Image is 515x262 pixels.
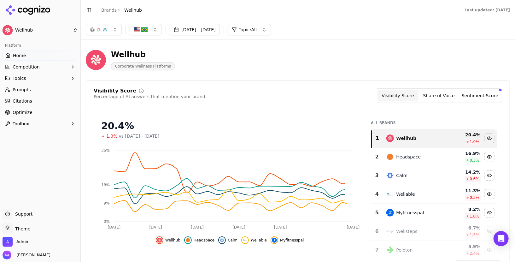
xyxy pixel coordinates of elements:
button: Open organization switcher [3,237,29,247]
img: Wellhub [86,50,106,70]
a: Citations [3,96,78,106]
img: wellhub [386,134,394,142]
div: 6 [374,228,380,235]
div: All Brands [371,120,497,125]
span: Myfitnesspal [280,238,304,243]
span: [PERSON_NAME] [14,252,50,258]
button: Sentiment Score [459,90,500,101]
img: Alp Aysan [3,251,11,259]
div: Percentage of AI answers that mention your brand [94,93,205,100]
tr: 3calmCalm14.2%0.6%Hide calm data [372,166,497,185]
span: Support [13,211,32,217]
div: Wellable [396,191,415,197]
span: Competition [13,64,40,70]
tspan: 0% [104,219,110,224]
tr: 1wellhubWellhub20.4%1.0%Hide wellhub data [372,129,497,148]
div: Calm [396,172,408,179]
img: myfitnesspal [386,209,394,217]
tspan: [DATE] [232,225,245,229]
div: 2 [374,153,380,161]
nav: breadcrumb [101,7,142,13]
a: Prompts [3,85,78,95]
img: headspace [185,238,190,243]
span: 1.0% [106,133,118,139]
div: 11.3 % [448,188,481,194]
tspan: [DATE] [191,225,204,229]
tspan: 35% [101,148,110,153]
span: Home [13,52,26,59]
button: Toolbox [3,119,78,129]
div: 20.4 % [448,132,481,138]
button: Hide myfitnesspal data [484,208,495,218]
div: Last updated: [DATE] [465,8,510,13]
img: peloton [386,246,394,254]
span: Topic: All [239,27,257,33]
span: Wellhub [124,7,142,13]
img: wellable [386,190,394,198]
div: Wellsteps [396,228,418,235]
span: Calm [228,238,237,243]
a: Home [3,51,78,61]
button: Hide myfitnesspal data [271,236,304,244]
span: 0.3 % [470,195,479,200]
img: wellsteps [386,228,394,235]
button: Hide calm data [484,170,495,181]
img: wellable [243,238,248,243]
button: Hide wellable data [484,189,495,199]
span: 1.0 % [470,139,479,144]
div: 14.2 % [448,169,481,175]
button: Hide calm data [218,236,237,244]
button: Topics [3,73,78,83]
tspan: [DATE] [108,225,121,229]
span: Wellhub [165,238,180,243]
div: 20.4% [101,120,358,132]
tr: 7pelotonPeloton5.9%2.4%Show peloton data [372,241,497,259]
tr: 2headspaceHeadspace16.9%0.3%Hide headspace data [372,148,497,166]
tspan: [DATE] [347,225,360,229]
img: Wellhub [3,25,13,35]
span: Corporate Wellness Platforms [111,62,175,70]
button: Competition [3,62,78,72]
img: calm [386,172,394,179]
tspan: 9% [104,201,110,205]
span: 1.3 % [470,232,479,237]
a: Brands [101,8,117,13]
span: Prompts [13,86,31,93]
img: headspace [386,153,394,161]
img: calm [219,238,225,243]
img: BR [141,27,148,33]
button: Show wellsteps data [484,226,495,236]
tr: 4wellableWellable11.3%0.3%Hide wellable data [372,185,497,204]
tspan: [DATE] [274,225,287,229]
button: Hide wellable data [241,236,267,244]
div: 5.9 % [448,243,481,250]
img: Admin [3,237,13,247]
button: Show peloton data [484,245,495,255]
button: Open user button [3,251,50,259]
div: Open Intercom Messenger [494,231,509,246]
button: Hide wellhub data [484,133,495,143]
div: 6.7 % [448,225,481,231]
div: 3 [374,172,380,179]
div: 7 [374,246,380,254]
img: myfitnesspal [272,238,277,243]
div: 8.2 % [448,206,481,212]
div: 1 [375,134,380,142]
tspan: [DATE] [149,225,162,229]
span: Citations [13,98,32,104]
button: Hide headspace data [484,152,495,162]
button: Hide wellhub data [156,236,180,244]
span: 0.6 % [470,176,479,182]
div: Myfitnesspal [396,210,424,216]
tspan: 18% [101,183,110,188]
img: US [134,27,140,33]
button: Hide headspace data [184,236,215,244]
tr: 5myfitnesspalMyfitnesspal8.2%1.0%Hide myfitnesspal data [372,204,497,222]
span: Topics [13,75,26,81]
div: 5 [374,209,380,217]
tr: 6wellstepsWellsteps6.7%1.3%Show wellsteps data [372,222,497,241]
span: Admin [16,239,29,245]
span: Toolbox [13,121,29,127]
div: Visibility Score [94,88,136,93]
button: Visibility Score [377,90,418,101]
